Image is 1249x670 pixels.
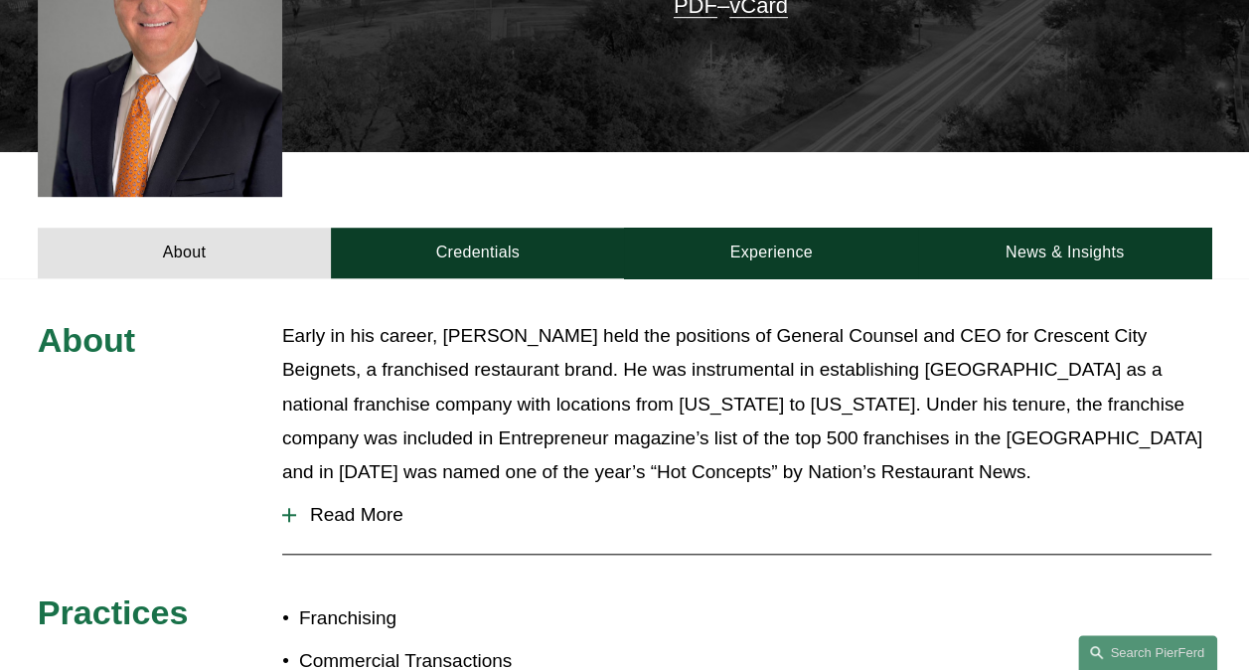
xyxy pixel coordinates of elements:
[282,319,1211,489] p: Early in his career, [PERSON_NAME] held the positions of General Counsel and CEO for Crescent Cit...
[38,321,135,359] span: About
[38,593,189,631] span: Practices
[918,228,1211,278] a: News & Insights
[1078,635,1217,670] a: Search this site
[38,228,331,278] a: About
[299,601,625,635] p: Franchising
[282,489,1211,541] button: Read More
[296,504,1211,526] span: Read More
[624,228,917,278] a: Experience
[331,228,624,278] a: Credentials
